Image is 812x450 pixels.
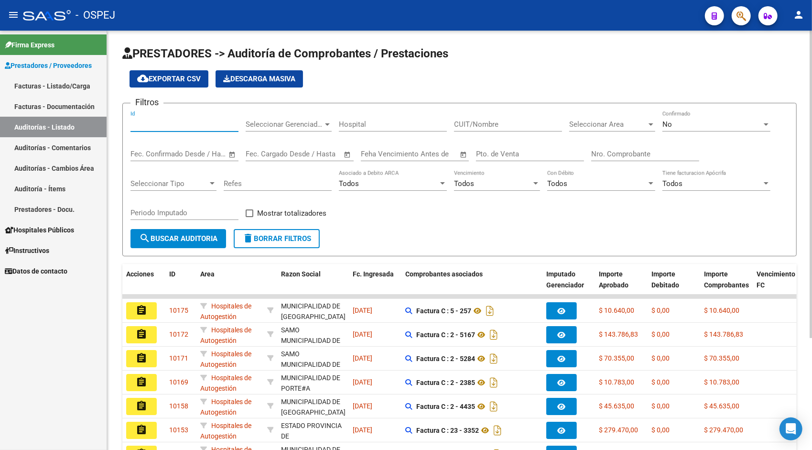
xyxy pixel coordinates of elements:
span: [DATE] [353,307,372,314]
span: Borrar Filtros [242,234,311,243]
span: Firma Express [5,40,54,50]
span: $ 45.635,00 [599,402,634,410]
span: Todos [662,179,682,188]
span: Instructivos [5,245,49,256]
span: Importe Comprobantes [704,270,749,289]
strong: Factura C : 23 - 3352 [416,427,479,434]
i: Descargar documento [487,399,500,414]
span: $ 0,00 [651,426,670,434]
div: MUNICIPALIDAD DE [GEOGRAPHIC_DATA] [281,396,346,418]
span: Seleccionar Gerenciador [246,120,323,129]
span: - OSPEJ [76,5,115,26]
strong: Factura C : 2 - 4435 [416,403,475,410]
i: Descargar documento [491,423,504,438]
span: [DATE] [353,402,372,410]
datatable-header-cell: Area [196,264,263,306]
span: [DATE] [353,330,372,338]
app-download-masive: Descarga masiva de comprobantes (adjuntos) [216,70,303,88]
input: End date [285,150,332,158]
span: Hospitales Públicos [5,225,74,235]
span: $ 70.355,00 [599,354,634,362]
strong: Factura C : 2 - 5284 [416,355,475,362]
datatable-header-cell: Importe Comprobantes [700,264,753,306]
span: Imputado Gerenciador [546,270,584,289]
datatable-header-cell: Acciones [122,264,165,306]
button: Buscar Auditoria [130,229,226,248]
span: $ 10.783,00 [704,378,739,386]
span: Exportar CSV [137,75,201,83]
span: Vencimiento FC [757,270,795,289]
datatable-header-cell: Importe Aprobado [595,264,648,306]
span: Importe Debitado [651,270,679,289]
span: Hospitales de Autogestión [200,326,251,345]
mat-icon: search [139,232,151,244]
span: Datos de contacto [5,266,67,276]
strong: Factura C : 2 - 2385 [416,379,475,386]
mat-icon: menu [8,9,19,21]
span: $ 0,00 [651,402,670,410]
span: Area [200,270,215,278]
datatable-header-cell: Comprobantes asociados [401,264,542,306]
span: Buscar Auditoria [139,234,217,243]
span: $ 279.470,00 [599,426,638,434]
i: Descargar documento [487,375,500,390]
span: [DATE] [353,426,372,434]
span: Importe Aprobado [599,270,628,289]
span: Hospitales de Autogestión [200,350,251,369]
button: Open calendar [458,149,469,160]
span: 10175 [169,307,188,314]
span: PRESTADORES -> Auditoría de Comprobantes / Prestaciones [122,47,448,60]
datatable-header-cell: Importe Debitado [648,264,700,306]
span: Hospitales de Autogestión [200,374,251,393]
span: $ 0,00 [651,307,670,314]
div: SAMO MUNICIPALIDAD DE MORENO [281,325,345,357]
span: Hospitales de Autogestión [200,422,251,440]
span: $ 143.786,83 [599,330,638,338]
datatable-header-cell: Vencimiento FC [753,264,805,306]
input: Start date [246,150,277,158]
span: Todos [339,179,359,188]
input: End date [170,150,217,158]
div: - 33999001179 [281,349,345,369]
mat-icon: assignment [136,329,147,340]
div: SAMO MUNICIPALIDAD DE MORENO [281,349,345,381]
span: $ 143.786,83 [704,330,743,338]
datatable-header-cell: Razon Social [277,264,349,306]
strong: Factura C : 2 - 5167 [416,331,475,339]
button: Open calendar [342,149,353,160]
div: MUNICIPALIDAD DE [GEOGRAPHIC_DATA] [281,301,346,323]
span: Razon Social [281,270,321,278]
button: Descarga Masiva [216,70,303,88]
i: Descargar documento [484,303,496,318]
span: 10172 [169,330,188,338]
div: Open Intercom Messenger [780,417,802,440]
span: Prestadores / Proveedores [5,60,92,71]
span: 10153 [169,426,188,434]
span: $ 10.640,00 [599,307,634,314]
mat-icon: person [793,9,804,21]
span: $ 279.470,00 [704,426,743,434]
span: [DATE] [353,378,372,386]
strong: Factura C : 5 - 257 [416,307,471,315]
mat-icon: assignment [136,424,147,436]
span: Hospitales de Autogestión [200,398,251,417]
span: Acciones [126,270,154,278]
span: Comprobantes asociados [405,270,483,278]
h3: Filtros [130,96,163,109]
datatable-header-cell: ID [165,264,196,306]
span: Seleccionar Area [569,120,647,129]
div: - 30999273250 [281,396,345,417]
button: Exportar CSV [130,70,208,88]
div: - 30673377544 [281,420,345,440]
span: ID [169,270,175,278]
span: $ 0,00 [651,354,670,362]
mat-icon: assignment [136,400,147,412]
span: Todos [454,179,474,188]
span: $ 0,00 [651,330,670,338]
span: Todos [547,179,567,188]
span: Mostrar totalizadores [257,208,326,219]
i: Descargar documento [487,351,500,366]
span: Descarga Masiva [223,75,295,83]
datatable-header-cell: Imputado Gerenciador [542,264,595,306]
mat-icon: assignment [136,376,147,388]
